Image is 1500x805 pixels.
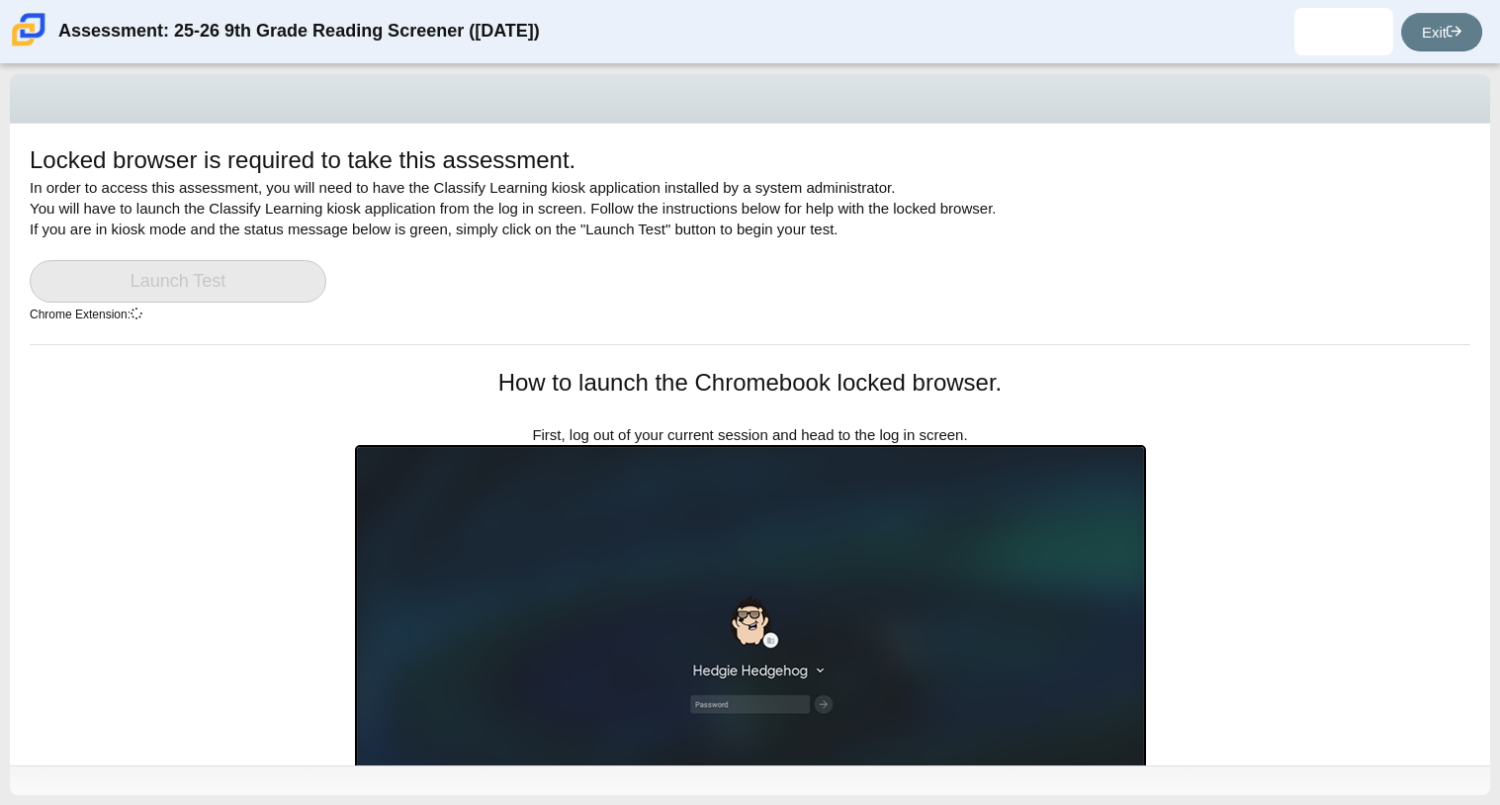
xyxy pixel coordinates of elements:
div: In order to access this assessment, you will need to have the Classify Learning kiosk application... [30,143,1470,344]
a: Carmen School of Science & Technology [8,37,49,53]
a: Exit [1401,13,1482,51]
img: ameiah.wolford.9d3ug5 [1328,16,1360,47]
img: Carmen School of Science & Technology [8,9,49,50]
h1: How to launch the Chromebook locked browser. [355,366,1146,400]
a: Launch Test [30,260,326,303]
h1: Locked browser is required to take this assessment. [30,143,575,177]
small: Chrome Extension: [30,308,142,321]
div: Assessment: 25-26 9th Grade Reading Screener ([DATE]) [58,8,540,55]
